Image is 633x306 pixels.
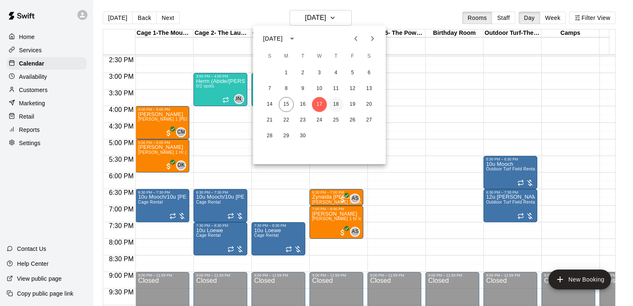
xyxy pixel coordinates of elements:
button: 16 [295,97,310,112]
button: Previous month [348,30,364,47]
span: Friday [345,48,360,65]
span: Wednesday [312,48,327,65]
button: 19 [345,97,360,112]
button: 1 [279,66,294,80]
button: 15 [279,97,294,112]
span: Thursday [329,48,343,65]
button: 11 [329,81,343,96]
button: 6 [362,66,377,80]
span: Monday [279,48,294,65]
button: 23 [295,113,310,128]
button: 26 [345,113,360,128]
button: 25 [329,113,343,128]
button: 8 [279,81,294,96]
button: 5 [345,66,360,80]
button: 13 [362,81,377,96]
span: Tuesday [295,48,310,65]
button: 7 [262,81,277,96]
button: 29 [279,129,294,143]
button: 27 [362,113,377,128]
button: 9 [295,81,310,96]
button: 28 [262,129,277,143]
span: Sunday [262,48,277,65]
button: 14 [262,97,277,112]
button: calendar view is open, switch to year view [285,32,299,46]
button: 20 [362,97,377,112]
button: 4 [329,66,343,80]
button: 18 [329,97,343,112]
span: Saturday [362,48,377,65]
button: 22 [279,113,294,128]
button: 24 [312,113,327,128]
button: 17 [312,97,327,112]
button: 30 [295,129,310,143]
button: 2 [295,66,310,80]
button: 21 [262,113,277,128]
button: 12 [345,81,360,96]
button: 10 [312,81,327,96]
button: 3 [312,66,327,80]
button: Next month [364,30,381,47]
div: [DATE] [263,34,283,43]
